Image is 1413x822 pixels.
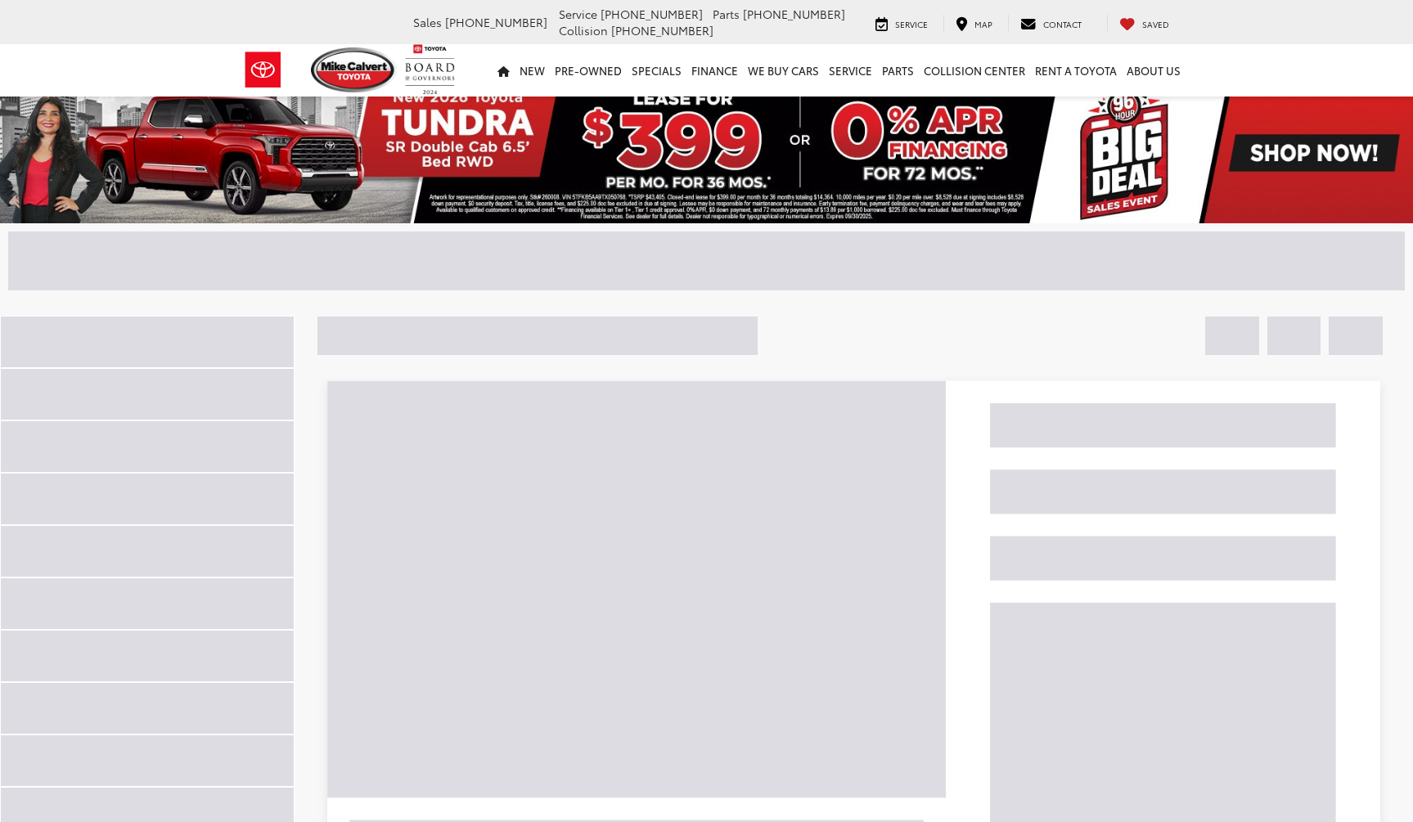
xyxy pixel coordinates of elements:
[1043,18,1082,30] span: Contact
[1107,15,1181,31] a: My Saved Vehicles
[919,44,1030,97] a: Collision Center
[445,14,547,30] span: [PHONE_NUMBER]
[895,18,928,30] span: Service
[311,47,398,92] img: Mike Calvert Toyota
[863,15,940,31] a: Service
[559,6,597,22] span: Service
[824,44,877,97] a: Service
[1142,18,1169,30] span: Saved
[232,43,294,97] img: Toyota
[601,6,703,22] span: [PHONE_NUMBER]
[550,44,627,97] a: Pre-Owned
[877,44,919,97] a: Parts
[559,22,608,38] span: Collision
[611,22,713,38] span: [PHONE_NUMBER]
[743,6,845,22] span: [PHONE_NUMBER]
[413,14,442,30] span: Sales
[974,18,992,30] span: Map
[943,15,1005,31] a: Map
[743,44,824,97] a: WE BUY CARS
[1008,15,1094,31] a: Contact
[627,44,686,97] a: Specials
[515,44,550,97] a: New
[1122,44,1186,97] a: About Us
[493,44,515,97] a: Home
[686,44,743,97] a: Finance
[1030,44,1122,97] a: Rent a Toyota
[713,6,740,22] span: Parts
